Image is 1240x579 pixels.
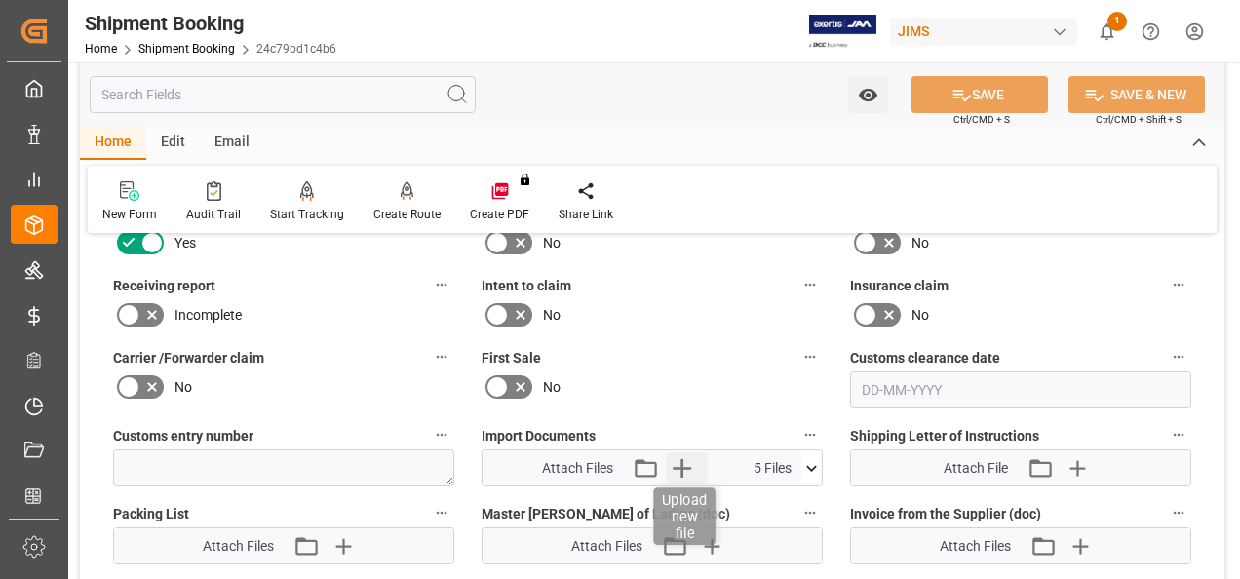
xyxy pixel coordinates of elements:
[113,504,189,524] span: Packing List
[113,348,264,368] span: Carrier /Forwarder claim
[850,426,1039,446] span: Shipping Letter of Instructions
[1085,10,1129,54] button: show 1 new notifications
[543,377,561,398] span: No
[953,112,1010,127] span: Ctrl/CMD + S
[848,76,888,113] button: open menu
[146,127,200,160] div: Edit
[542,458,613,479] span: Attach Files
[797,344,823,369] button: First Sale
[809,15,876,49] img: Exertis%20JAM%20-%20Email%20Logo.jpg_1722504956.jpg
[890,13,1085,50] button: JIMS
[911,233,929,253] span: No
[1107,12,1127,31] span: 1
[797,422,823,447] button: Import Documents
[429,500,454,525] button: Packing List
[1166,272,1191,297] button: Insurance claim
[850,504,1041,524] span: Invoice from the Supplier (doc)
[850,371,1191,408] input: DD-MM-YYYY
[940,536,1011,557] span: Attach Files
[1129,10,1173,54] button: Help Center
[1166,344,1191,369] button: Customs clearance date
[113,426,253,446] span: Customs entry number
[944,458,1008,479] span: Attach File
[186,206,241,223] div: Audit Trail
[429,422,454,447] button: Customs entry number
[482,348,541,368] span: First Sale
[90,76,476,113] input: Search Fields
[174,377,192,398] span: No
[850,276,949,296] span: Insurance claim
[138,42,235,56] a: Shipment Booking
[1068,76,1205,113] button: SAVE & NEW
[200,127,264,160] div: Email
[270,206,344,223] div: Start Tracking
[203,536,274,557] span: Attach Files
[571,536,642,557] span: Attach Files
[373,206,441,223] div: Create Route
[559,206,613,223] div: Share Link
[850,348,1000,368] span: Customs clearance date
[174,305,242,326] span: Incomplete
[1096,112,1182,127] span: Ctrl/CMD + Shift + S
[667,452,708,483] button: Upload new file
[653,487,716,545] div: Upload new file
[80,127,146,160] div: Home
[911,305,929,326] span: No
[482,276,571,296] span: Intent to claim
[1166,500,1191,525] button: Invoice from the Supplier (doc)
[482,504,730,524] span: Master [PERSON_NAME] of Lading (doc)
[113,276,215,296] span: Receiving report
[102,206,157,223] div: New Form
[429,344,454,369] button: Carrier /Forwarder claim
[85,42,117,56] a: Home
[543,233,561,253] span: No
[797,272,823,297] button: Intent to claim
[85,9,336,38] div: Shipment Booking
[890,18,1077,46] div: JIMS
[1166,422,1191,447] button: Shipping Letter of Instructions
[429,272,454,297] button: Receiving report
[797,500,823,525] button: Master [PERSON_NAME] of Lading (doc)
[543,305,561,326] span: No
[174,233,196,253] span: Yes
[754,458,792,479] span: 5 Files
[482,426,596,446] span: Import Documents
[911,76,1048,113] button: SAVE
